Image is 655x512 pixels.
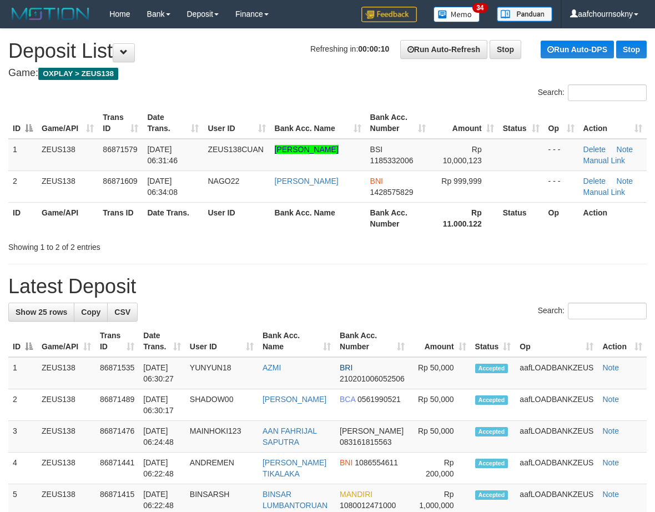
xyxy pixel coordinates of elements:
[8,6,93,22] img: MOTION_logo.png
[81,308,100,317] span: Copy
[602,458,619,467] a: Note
[37,357,95,389] td: ZEUS138
[544,170,579,202] td: - - -
[400,40,487,59] a: Run Auto-Refresh
[103,145,137,154] span: 86871579
[143,107,203,139] th: Date Trans.: activate to sort column ascending
[8,389,37,421] td: 2
[370,156,414,165] span: Copy 1185332006 to clipboard
[340,426,404,435] span: [PERSON_NAME]
[471,325,516,357] th: Status: activate to sort column ascending
[263,363,281,372] a: AZMI
[95,325,139,357] th: Trans ID: activate to sort column ascending
[275,145,339,154] a: [PERSON_NAME]
[409,357,470,389] td: Rp 50,000
[370,145,383,154] span: BSI
[203,107,270,139] th: User ID: activate to sort column ascending
[37,139,98,171] td: ZEUS138
[139,421,185,453] td: [DATE] 06:24:48
[541,41,614,58] a: Run Auto-DPS
[340,490,372,499] span: MANDIRI
[98,107,143,139] th: Trans ID: activate to sort column ascending
[8,325,37,357] th: ID: activate to sort column descending
[185,325,258,357] th: User ID: activate to sort column ascending
[340,374,405,383] span: Copy 210201006052506 to clipboard
[340,363,352,372] span: BRI
[544,107,579,139] th: Op: activate to sort column ascending
[37,389,95,421] td: ZEUS138
[602,490,619,499] a: Note
[185,389,258,421] td: SHADOW00
[185,421,258,453] td: MAINHOKI123
[95,421,139,453] td: 86871476
[616,41,647,58] a: Stop
[583,177,606,185] a: Delete
[515,357,598,389] td: aafLOADBANKZEUS
[263,395,326,404] a: [PERSON_NAME]
[340,438,391,446] span: Copy 083161815563 to clipboard
[270,202,366,234] th: Bank Acc. Name
[37,325,95,357] th: Game/API: activate to sort column ascending
[38,68,118,80] span: OXPLAY > ZEUS138
[95,389,139,421] td: 86871489
[568,84,647,101] input: Search:
[8,453,37,484] td: 4
[310,44,389,53] span: Refreshing in:
[185,357,258,389] td: YUNYUN18
[139,325,185,357] th: Date Trans.: activate to sort column ascending
[497,7,552,22] img: panduan.png
[434,7,480,22] img: Button%20Memo.svg
[475,395,508,405] span: Accepted
[8,421,37,453] td: 3
[37,453,95,484] td: ZEUS138
[8,40,647,62] h1: Deposit List
[490,40,521,59] a: Stop
[270,107,366,139] th: Bank Acc. Name: activate to sort column ascending
[515,421,598,453] td: aafLOADBANKZEUS
[370,177,383,185] span: BNI
[208,145,263,154] span: ZEUS138CUAN
[8,139,37,171] td: 1
[602,363,619,372] a: Note
[8,237,265,253] div: Showing 1 to 2 of 2 entries
[358,44,389,53] strong: 00:00:10
[409,421,470,453] td: Rp 50,000
[475,459,508,468] span: Accepted
[8,275,647,298] h1: Latest Deposit
[409,453,470,484] td: Rp 200,000
[208,177,239,185] span: NAGO22
[475,364,508,373] span: Accepted
[579,107,647,139] th: Action: activate to sort column ascending
[441,177,481,185] span: Rp 999,999
[37,170,98,202] td: ZEUS138
[114,308,130,317] span: CSV
[544,139,579,171] td: - - -
[409,325,470,357] th: Amount: activate to sort column ascending
[95,453,139,484] td: 86871441
[617,145,633,154] a: Note
[16,308,67,317] span: Show 25 rows
[263,426,317,446] a: AAN FAHRIJAL SAPUTRA
[340,395,355,404] span: BCA
[538,303,647,319] label: Search:
[340,501,396,510] span: Copy 1080012471000 to clipboard
[203,202,270,234] th: User ID
[263,490,327,510] a: BINSAR LUMBANTORUAN
[8,107,37,139] th: ID: activate to sort column descending
[617,177,633,185] a: Note
[498,107,544,139] th: Status: activate to sort column ascending
[335,325,409,357] th: Bank Acc. Number: activate to sort column ascending
[583,188,626,197] a: Manual Link
[602,395,619,404] a: Note
[139,453,185,484] td: [DATE] 06:22:48
[37,421,95,453] td: ZEUS138
[598,325,647,357] th: Action: activate to sort column ascending
[258,325,335,357] th: Bank Acc. Name: activate to sort column ascending
[583,156,626,165] a: Manual Link
[139,357,185,389] td: [DATE] 06:30:27
[475,490,508,500] span: Accepted
[185,453,258,484] td: ANDREMEN
[366,202,431,234] th: Bank Acc. Number
[443,145,482,165] span: Rp 10,000,123
[472,3,487,13] span: 34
